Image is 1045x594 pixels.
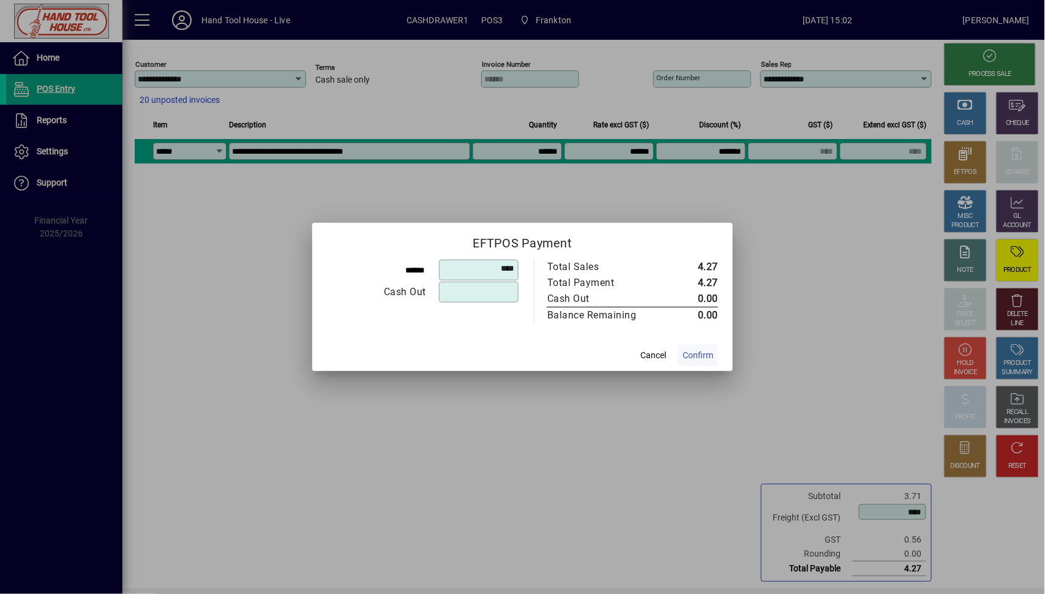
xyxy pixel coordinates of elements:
td: Total Sales [547,259,662,275]
button: Confirm [678,344,718,366]
td: 0.00 [662,291,718,307]
div: Cash Out [328,285,426,299]
td: 4.27 [662,275,718,291]
h2: EFTPOS Payment [312,223,733,258]
div: Balance Remaining [547,308,650,323]
td: Total Payment [547,275,662,291]
div: Cash Out [547,291,650,306]
span: Confirm [683,349,713,362]
span: Cancel [640,349,666,362]
button: Cancel [634,344,673,366]
td: 0.00 [662,307,718,324]
td: 4.27 [662,259,718,275]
